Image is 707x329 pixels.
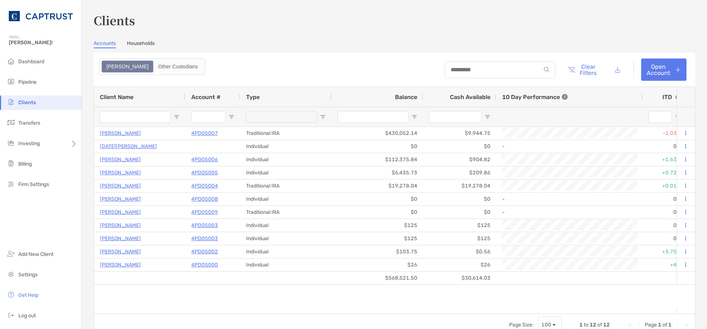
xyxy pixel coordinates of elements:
[18,120,40,126] span: Transfers
[7,270,15,279] img: settings icon
[240,127,332,140] div: Traditional IRA
[191,129,218,138] a: 4PD05007
[662,322,667,328] span: of
[423,166,496,179] div: $209.86
[411,114,417,120] button: Open Filter Menu
[643,245,687,258] div: +3.75%
[423,232,496,245] div: $125
[502,87,568,107] div: 10 Day Performance
[100,194,141,204] a: [PERSON_NAME]
[636,322,642,328] div: Previous Page
[509,322,534,328] div: Page Size:
[9,3,73,29] img: CAPTRUST Logo
[7,179,15,188] img: firm-settings icon
[246,94,260,101] span: Type
[240,193,332,205] div: Individual
[229,114,234,120] button: Open Filter Menu
[100,155,141,164] a: [PERSON_NAME]
[100,234,141,243] p: [PERSON_NAME]
[191,221,218,230] p: 4PD05003
[18,292,38,298] span: Get Help
[100,208,141,217] a: [PERSON_NAME]
[643,166,687,179] div: +0.72%
[191,247,218,256] p: 4PD05002
[99,58,205,75] div: segmented control
[7,118,15,127] img: transfers icon
[675,114,681,120] button: Open Filter Menu
[18,181,49,188] span: Firm Settings
[579,322,583,328] span: 1
[191,181,218,190] a: 4PD05004
[94,40,116,48] a: Accounts
[240,232,332,245] div: Individual
[643,153,687,166] div: +1.63%
[7,249,15,258] img: add_new_client icon
[191,260,218,269] a: 4PD05000
[100,111,171,123] input: Client Name Filter Input
[643,140,687,153] div: 0%
[423,127,496,140] div: $9,944.75
[7,57,15,65] img: dashboard icon
[191,168,218,177] a: 4PD05005
[100,260,141,269] p: [PERSON_NAME]
[100,168,141,177] a: [PERSON_NAME]
[502,206,637,218] div: -
[18,313,36,319] span: Log out
[423,219,496,232] div: $125
[191,111,226,123] input: Account # Filter Input
[7,98,15,106] img: clients icon
[643,232,687,245] div: 0%
[240,166,332,179] div: Individual
[627,322,633,328] div: First Page
[662,94,681,101] div: ITD
[658,322,661,328] span: 1
[94,12,695,29] h3: Clients
[544,67,549,72] img: input icon
[332,153,423,166] div: $112,375.84
[240,258,332,271] div: Individual
[191,94,221,101] span: Account #
[423,153,496,166] div: $904.82
[643,258,687,271] div: +4%
[240,153,332,166] div: Individual
[127,40,155,48] a: Households
[240,245,332,258] div: Individual
[191,234,218,243] a: 4PD05003
[102,61,153,72] div: Zoe
[100,221,141,230] a: [PERSON_NAME]
[332,258,423,271] div: $26
[100,247,141,256] a: [PERSON_NAME]
[320,114,326,120] button: Open Filter Menu
[332,166,423,179] div: $6,435.73
[154,61,202,72] div: Other Custodians
[668,322,672,328] span: 1
[502,140,637,152] div: -
[643,219,687,232] div: 0%
[174,114,180,120] button: Open Filter Menu
[332,127,423,140] div: $430,052.14
[100,142,157,151] a: [DATE][PERSON_NAME]
[18,79,37,85] span: Pipeline
[674,322,680,328] div: Next Page
[191,208,218,217] a: 4PD05009
[100,181,141,190] a: [PERSON_NAME]
[450,94,490,101] span: Cash Available
[100,94,133,101] span: Client Name
[18,251,53,257] span: Add New Client
[597,322,602,328] span: of
[18,272,38,278] span: Settings
[423,206,496,219] div: $0
[18,140,40,147] span: Investing
[338,111,409,123] input: Balance Filter Input
[590,322,596,328] span: 12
